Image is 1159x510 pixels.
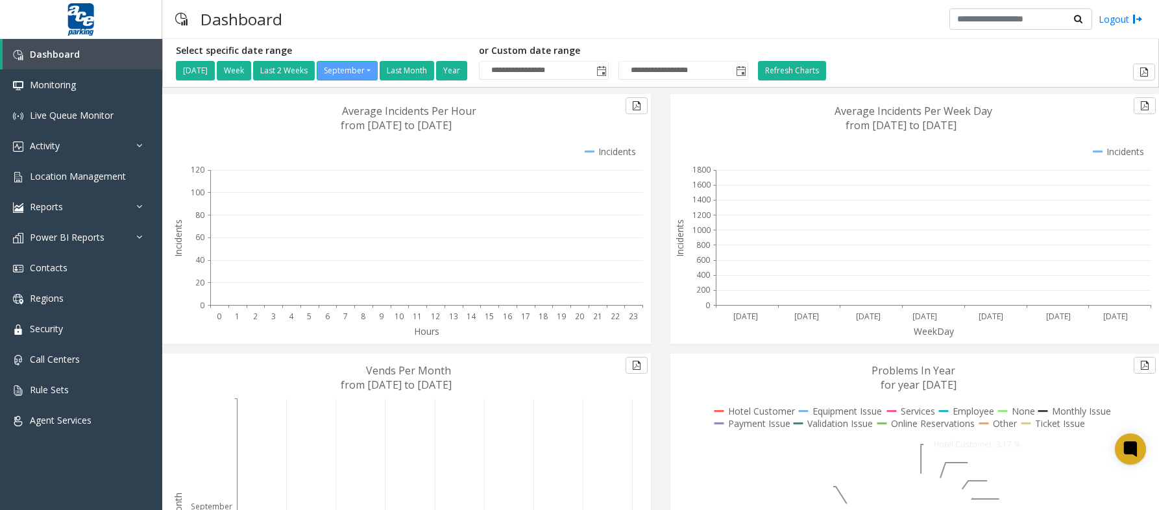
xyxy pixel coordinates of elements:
[881,378,957,392] text: for year [DATE]
[343,311,348,322] text: 7
[289,311,294,322] text: 4
[503,311,512,322] text: 16
[414,325,439,337] text: Hours
[1132,12,1143,26] img: logout
[13,385,23,396] img: 'icon'
[191,164,204,175] text: 120
[30,170,126,182] span: Location Management
[1103,311,1128,322] text: [DATE]
[30,383,69,396] span: Rule Sets
[692,194,711,205] text: 1400
[872,363,955,378] text: Problems In Year
[30,79,76,91] span: Monitoring
[195,277,204,288] text: 20
[696,254,710,265] text: 600
[912,311,937,322] text: [DATE]
[13,141,23,152] img: 'icon'
[30,140,60,152] span: Activity
[692,210,711,221] text: 1200
[835,104,992,118] text: Average Incidents Per Week Day
[271,311,276,322] text: 3
[593,311,602,322] text: 21
[449,311,458,322] text: 13
[341,378,452,392] text: from [DATE] to [DATE]
[395,311,404,322] text: 10
[934,439,1021,450] text: Hotel Customer: 3.17 %
[758,61,826,80] button: Refresh Charts
[13,172,23,182] img: 'icon'
[485,311,494,322] text: 15
[3,39,162,69] a: Dashboard
[856,311,881,322] text: [DATE]
[30,200,63,213] span: Reports
[846,118,957,132] text: from [DATE] to [DATE]
[341,118,452,132] text: from [DATE] to [DATE]
[30,414,91,426] span: Agent Services
[195,254,204,265] text: 40
[217,61,251,80] button: Week
[1099,12,1143,26] a: Logout
[253,61,315,80] button: Last 2 Weeks
[200,300,204,311] text: 0
[176,45,469,56] h5: Select specific date range
[30,231,104,243] span: Power BI Reports
[191,187,204,198] text: 100
[611,311,620,322] text: 22
[521,311,530,322] text: 17
[696,284,710,295] text: 200
[413,311,422,322] text: 11
[467,311,476,322] text: 14
[13,263,23,274] img: 'icon'
[979,311,1003,322] text: [DATE]
[733,311,758,322] text: [DATE]
[794,311,819,322] text: [DATE]
[217,311,221,322] text: 0
[696,239,710,250] text: 800
[325,311,330,322] text: 6
[13,80,23,91] img: 'icon'
[366,363,451,378] text: Vends Per Month
[172,219,184,257] text: Incidents
[1134,97,1156,114] button: Export to pdf
[13,111,23,121] img: 'icon'
[705,300,710,311] text: 0
[253,311,258,322] text: 2
[436,61,467,80] button: Year
[342,104,476,118] text: Average Incidents Per Hour
[307,311,311,322] text: 5
[176,61,215,80] button: [DATE]
[361,311,365,322] text: 8
[674,219,686,257] text: Incidents
[1133,64,1155,80] button: Export to pdf
[194,3,289,35] h3: Dashboard
[175,3,188,35] img: pageIcon
[914,325,955,337] text: WeekDay
[30,292,64,304] span: Regions
[733,62,748,80] span: Toggle popup
[195,232,204,243] text: 60
[539,311,548,322] text: 18
[235,311,239,322] text: 1
[379,311,384,322] text: 9
[626,357,648,374] button: Export to pdf
[557,311,566,322] text: 19
[380,61,434,80] button: Last Month
[626,97,648,114] button: Export to pdf
[13,294,23,304] img: 'icon'
[1134,357,1156,374] button: Export to pdf
[692,164,711,175] text: 1800
[431,311,440,322] text: 12
[1046,311,1071,322] text: [DATE]
[13,416,23,426] img: 'icon'
[13,202,23,213] img: 'icon'
[30,261,67,274] span: Contacts
[30,322,63,335] span: Security
[13,355,23,365] img: 'icon'
[575,311,584,322] text: 20
[696,269,710,280] text: 400
[629,311,638,322] text: 23
[13,50,23,60] img: 'icon'
[317,61,378,80] button: September
[479,45,748,56] h5: or Custom date range
[692,179,711,190] text: 1600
